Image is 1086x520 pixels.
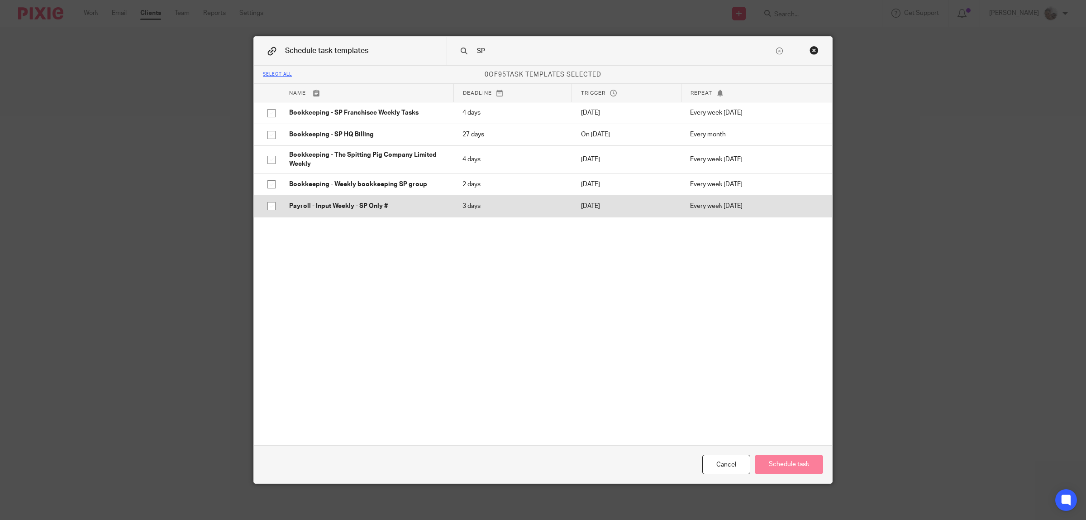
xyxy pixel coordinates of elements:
input: Search task templates... [476,46,774,56]
p: Deadline [463,89,562,97]
p: [DATE] [581,155,672,164]
div: Cancel [702,455,750,474]
span: 95 [498,72,506,78]
p: Every week [DATE] [690,180,819,189]
div: Select all [263,72,292,77]
p: of task templates selected [254,70,832,79]
p: [DATE] [581,202,672,211]
span: 0 [485,72,489,78]
p: 27 days [462,130,562,139]
button: Schedule task [755,455,823,474]
p: Bookkeeping - Weekly bookkeeping SP group [289,180,444,189]
p: Every week [DATE] [690,202,819,211]
p: Payroll - Input Weekly - SP Only # [289,202,444,211]
p: 2 days [462,180,562,189]
p: Every week [DATE] [690,108,819,117]
p: Every month [690,130,819,139]
p: Bookkeeping - The Spitting Pig Company Limited Weekly [289,150,444,169]
p: 4 days [462,108,562,117]
p: Repeat [691,89,819,97]
p: Bookkeeping - SP HQ Billing [289,130,444,139]
span: Schedule task templates [285,47,368,54]
p: Bookkeeping - SP Franchisee Weekly Tasks [289,108,444,117]
div: Close this dialog window [810,46,819,55]
p: 3 days [462,202,562,211]
span: Name [289,91,306,96]
p: Trigger [581,89,672,97]
p: On [DATE] [581,130,672,139]
p: [DATE] [581,108,672,117]
p: Every week [DATE] [690,155,819,164]
p: 4 days [462,155,562,164]
p: [DATE] [581,180,672,189]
